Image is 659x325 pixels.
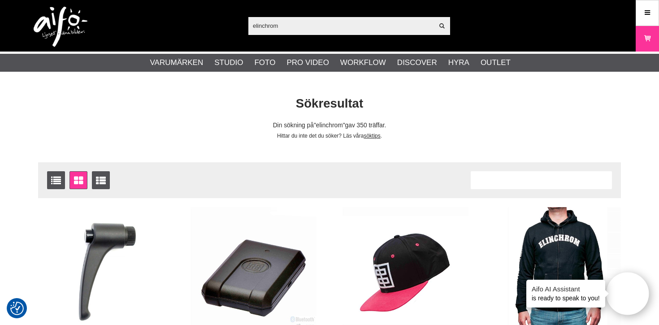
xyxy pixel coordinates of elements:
button: Samtyckesinställningar [10,300,24,316]
div: is ready to speak to you! [526,280,605,308]
span: Hittar du inte det du söker? Läs våra [277,133,364,139]
h1: Sökresultat [31,95,628,113]
img: Revisit consent button [10,302,24,315]
input: Sök produkter ... [248,19,434,32]
a: söktips [364,133,380,139]
a: Outlet [481,57,511,69]
h4: Aifo AI Assistant [532,284,600,294]
a: Utökad listvisning [92,171,110,189]
a: Studio [214,57,243,69]
a: Pro Video [286,57,329,69]
span: elinchrom [314,122,345,129]
span: Din sökning på gav 350 träffar. [273,122,386,129]
span: . [381,133,382,139]
a: Listvisning [47,171,65,189]
a: Foto [254,57,275,69]
a: Hyra [448,57,469,69]
a: Discover [397,57,437,69]
a: Fönstervisning [69,171,87,189]
img: logo.png [34,7,87,47]
a: Varumärken [150,57,204,69]
a: Workflow [340,57,386,69]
